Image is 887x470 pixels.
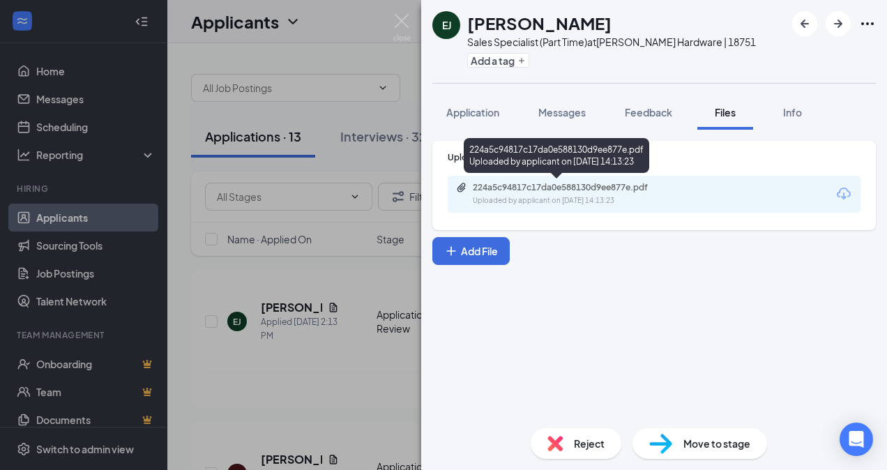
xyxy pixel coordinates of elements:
span: Reject [574,436,605,451]
div: Sales Specialist (Part Time) at [PERSON_NAME] Hardware | 18751 [467,35,756,49]
div: Open Intercom Messenger [840,423,873,456]
span: Feedback [625,106,672,119]
div: Upload Resume [448,151,861,163]
button: ArrowRight [826,11,851,36]
div: EJ [442,18,451,32]
span: Application [446,106,499,119]
svg: ArrowRight [830,15,847,32]
span: Move to stage [683,436,750,451]
h1: [PERSON_NAME] [467,11,612,35]
svg: Ellipses [859,15,876,32]
span: Messages [538,106,586,119]
button: Add FilePlus [432,237,510,265]
button: ArrowLeftNew [792,11,817,36]
div: 224a5c94817c17da0e588130d9ee877e.pdf [473,182,668,193]
svg: Paperclip [456,182,467,193]
div: 224a5c94817c17da0e588130d9ee877e.pdf Uploaded by applicant on [DATE] 14:13:23 [464,138,649,173]
button: PlusAdd a tag [467,53,529,68]
span: Files [715,106,736,119]
a: Paperclip224a5c94817c17da0e588130d9ee877e.pdfUploaded by applicant on [DATE] 14:13:23 [456,182,682,206]
svg: Plus [444,244,458,258]
svg: Plus [517,56,526,65]
svg: ArrowLeftNew [796,15,813,32]
span: Info [783,106,802,119]
svg: Download [835,185,852,202]
div: Uploaded by applicant on [DATE] 14:13:23 [473,195,682,206]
